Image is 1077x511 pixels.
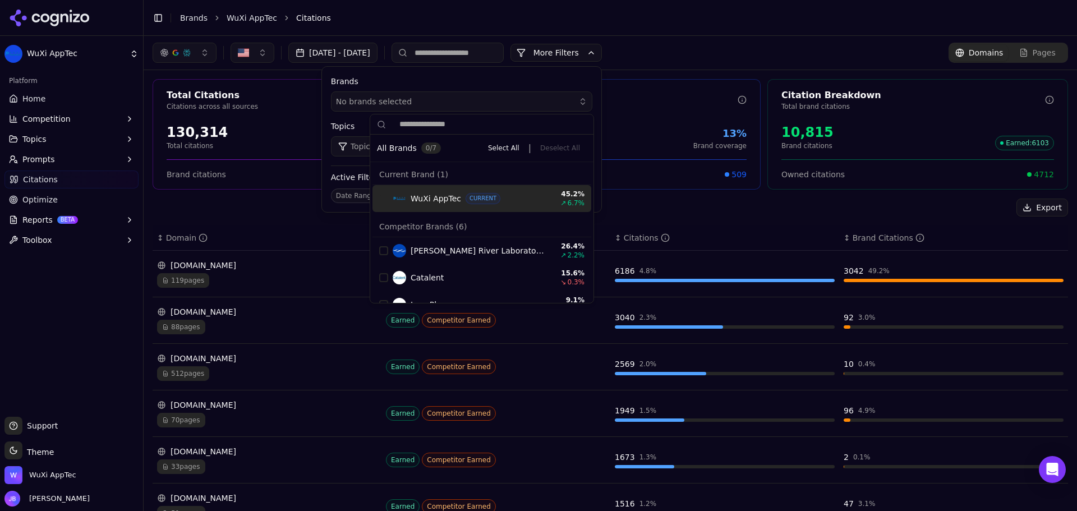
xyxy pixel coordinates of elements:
span: WuXi AppTec [411,193,461,204]
span: 512 pages [157,366,209,381]
button: Open organization switcher [4,466,76,484]
span: Pages [1033,47,1056,58]
span: 0 / 7 [421,142,441,154]
div: 6186 [615,265,635,277]
span: Earned [386,453,420,467]
p: Citations across all sources [167,102,430,111]
span: Active Filters [331,172,381,183]
span: Competition [22,113,71,125]
span: [PERSON_NAME] [25,494,90,504]
p: Total brand citations [781,102,1045,111]
div: 49.2 % [868,266,890,275]
span: Toolbox [22,234,52,246]
span: Date Range : [336,192,378,200]
div: [DOMAIN_NAME] [157,446,377,457]
span: Earned [386,406,420,421]
div: 2569 [615,358,635,370]
span: 509 [731,169,747,180]
th: brandCitationCount [839,225,1068,251]
div: 1673 [615,452,635,463]
span: Earned [386,360,420,374]
div: 9.1 % [551,296,584,305]
div: 26.4 % [551,242,584,251]
div: Brand Citations [853,232,924,243]
div: 3.0 % [858,313,876,322]
span: ↗ [560,199,566,208]
span: Citations [23,174,58,185]
button: More Filters [510,44,602,62]
span: Competitor Brands ( 6 ) [379,221,467,232]
span: ↗ [560,251,566,260]
div: 130,314 [167,123,228,141]
a: WuXi AppTec [227,12,277,24]
span: Owned citations [781,169,845,180]
span: 70 pages [157,413,205,427]
label: Topics [331,121,458,132]
img: Catalent [393,271,406,284]
img: Icon Plc [393,298,406,311]
div: Domain [166,232,208,243]
a: Citations [4,171,139,188]
span: Optimize [22,194,58,205]
span: Competitor Earned [422,360,496,374]
span: CURRENT [466,193,500,204]
div: [DOMAIN_NAME] [157,306,377,317]
div: 3.1 % [858,499,876,508]
span: 119 pages [157,273,209,288]
div: Citations [624,232,670,243]
img: Charles River Laboratories [393,244,406,257]
div: 10,815 [781,123,834,141]
th: totalCitationCount [610,225,839,251]
span: BETA [57,216,78,224]
span: Competitor Earned [422,453,496,467]
div: 10 [844,358,854,370]
button: Open user button [4,491,90,507]
div: [DOMAIN_NAME] [157,353,377,364]
div: 47 [844,498,854,509]
img: WuXi AppTec [393,192,406,205]
div: 2 [844,452,849,463]
div: ↕Brand Citations [844,232,1064,243]
span: Icon Plc [411,299,441,310]
span: Earned : 6103 [995,136,1054,150]
div: ↕Citations [615,232,835,243]
button: Competition [4,110,139,128]
span: Catalent [411,272,444,283]
span: 4712 [1034,169,1054,180]
span: Theme [22,448,54,457]
span: Brand citations [167,169,226,180]
img: Josef Bookert [4,491,20,507]
div: 0.4 % [858,360,876,369]
div: 1.3 % [639,453,657,462]
div: 4.8 % [639,266,657,275]
span: 33 pages [157,459,205,474]
th: domain [153,225,381,251]
button: Topics [4,130,139,148]
span: All Brands [377,142,417,154]
div: [DOMAIN_NAME] [157,399,377,411]
p: Brand citations [781,141,834,150]
a: Home [4,90,139,108]
div: [DOMAIN_NAME] [157,260,377,271]
p: Brand coverage [693,141,747,150]
span: 2.2 % [568,251,585,260]
span: Competitor Earned [422,406,496,421]
p: Total citations [167,141,228,150]
div: 15.6 % [551,269,584,278]
span: [PERSON_NAME] River Laboratories [411,245,546,256]
div: 0.1 % [853,453,871,462]
div: 45.2 % [551,190,584,199]
div: Platform [4,72,139,90]
span: Support [22,420,58,431]
button: Prompts [4,150,139,168]
img: WuXi AppTec [4,466,22,484]
div: 1949 [615,405,635,416]
p: Unique domains citing content [474,102,738,111]
span: WuXi AppTec [27,49,125,59]
span: Earned [386,313,420,328]
span: Reports [22,214,53,225]
div: ↕Domain [157,232,377,243]
div: [DOMAIN_NAME] [157,492,377,504]
span: Current Brand ( 1 ) [379,169,448,180]
div: 13% [693,126,747,141]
